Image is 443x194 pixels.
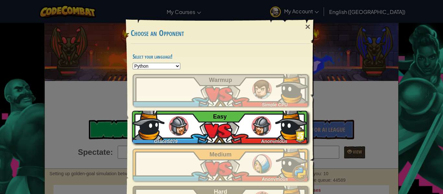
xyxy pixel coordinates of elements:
[252,154,272,174] img: humans_ladder_medium.png
[300,17,315,36] div: ×
[276,71,308,103] img: D4DlcJlrGZ6GAAAAAElFTkSuQmCC
[210,151,232,158] span: Medium
[133,74,308,107] a: Simple CPU
[131,29,310,38] h3: Choose an Opponent
[275,108,308,140] img: D4DlcJlrGZ6GAAAAAElFTkSuQmCC
[213,113,227,120] span: Easy
[262,177,288,182] span: Anonymous
[133,111,308,143] a: GraceS079Anonymous
[133,53,308,60] h4: Select your language!
[169,116,188,136] img: humans_ladder_easy.png
[261,139,287,144] span: Anonymous
[252,80,272,99] img: humans_ladder_tutorial.png
[252,116,271,136] img: humans_ladder_easy.png
[262,102,288,107] span: Simple CPU
[132,108,164,140] img: D4DlcJlrGZ6GAAAAAElFTkSuQmCC
[276,145,308,178] img: D4DlcJlrGZ6GAAAAAElFTkSuQmCC
[154,139,177,144] span: GraceS079
[133,149,308,181] a: Anonymous
[209,77,232,83] span: Warmup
